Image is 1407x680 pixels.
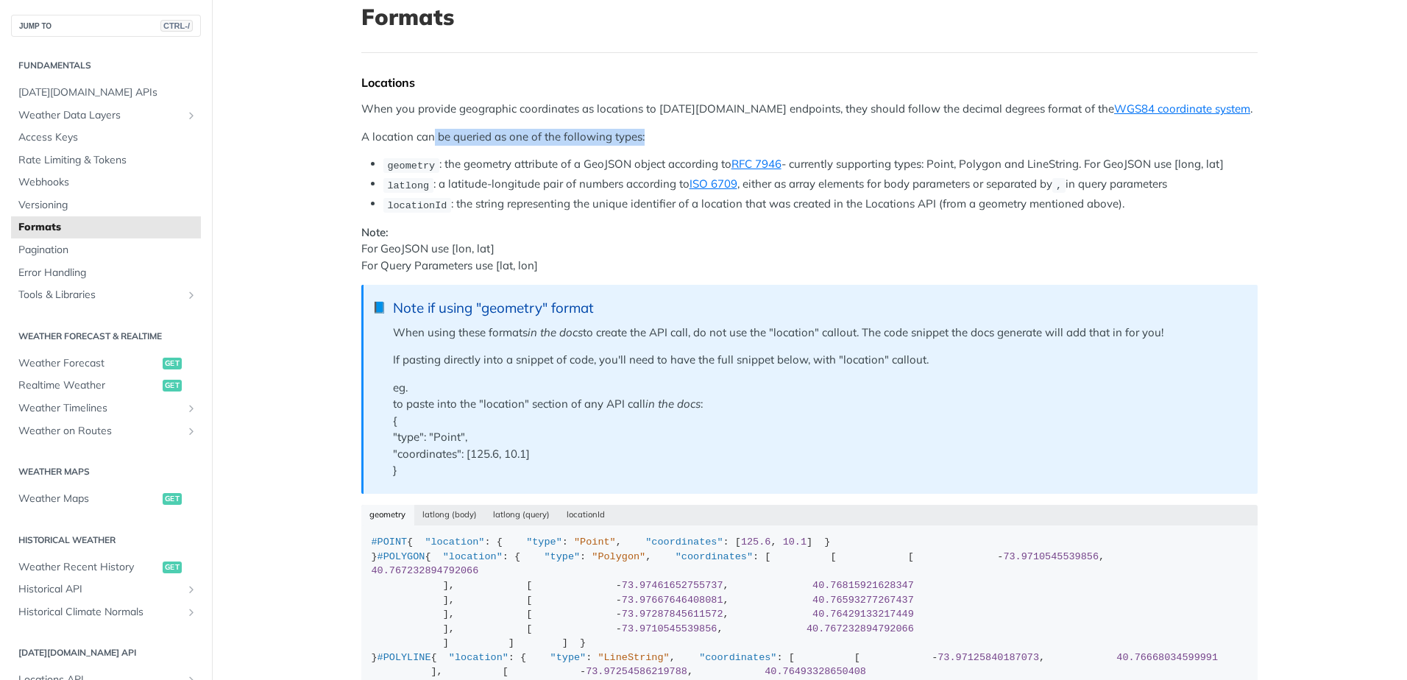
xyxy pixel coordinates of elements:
[18,130,197,145] span: Access Keys
[598,652,669,663] span: "LineString"
[185,425,197,437] button: Show subpages for Weather on Routes
[1116,652,1218,663] span: 40.76668034599991
[699,652,776,663] span: "coordinates"
[622,623,717,634] span: 73.9710545539856
[11,465,201,478] h2: Weather Maps
[18,424,182,439] span: Weather on Routes
[11,420,201,442] a: Weather on RoutesShow subpages for Weather on Routes
[18,378,159,393] span: Realtime Weather
[812,580,914,591] span: 40.76815921628347
[586,666,687,677] span: 73.97254586219788
[592,551,645,562] span: "Polygon"
[414,505,486,525] button: latlong (body)
[18,560,159,575] span: Weather Recent History
[185,403,197,414] button: Show subpages for Weather Timelines
[185,606,197,618] button: Show subpages for Historical Climate Normals
[163,358,182,369] span: get
[645,397,701,411] em: in the docs
[185,289,197,301] button: Show subpages for Tools & Libraries
[526,536,562,548] span: "type"
[372,565,479,576] span: 40.767232894792066
[11,488,201,510] a: Weather Mapsget
[11,15,201,37] button: JUMP TOCTRL-/
[11,127,201,149] a: Access Keys
[443,551,503,562] span: "location"
[1003,551,1099,562] span: 73.9710545539856
[361,225,389,239] strong: Note:
[616,623,622,634] span: -
[1056,180,1062,191] span: ,
[18,605,182,620] span: Historical Climate Normals
[11,194,201,216] a: Versioning
[559,505,614,525] button: locationId
[807,623,914,634] span: 40.767232894792066
[18,153,197,168] span: Rate Limiting & Tokens
[622,580,723,591] span: 73.97461652755737
[11,646,201,659] h2: [DATE][DOMAIN_NAME] API
[616,580,622,591] span: -
[361,75,1258,90] div: Locations
[622,595,723,606] span: 73.97667646408081
[449,652,508,663] span: "location"
[938,652,1039,663] span: 73.97125840187073
[11,216,201,238] a: Formats
[383,176,1258,193] li: : a latitude-longitude pair of numbers according to , either as array elements for body parameter...
[393,380,1243,479] p: eg. to paste into the "location" section of any API call : { "type": "Point", "coordinates": [125...
[18,288,182,302] span: Tools & Libraries
[11,82,201,104] a: [DATE][DOMAIN_NAME] APIs
[690,177,737,191] a: ISO 6709
[18,356,159,371] span: Weather Forecast
[163,562,182,573] span: get
[163,493,182,505] span: get
[11,171,201,194] a: Webhooks
[11,284,201,306] a: Tools & LibrariesShow subpages for Tools & Libraries
[18,198,197,213] span: Versioning
[11,59,201,72] h2: Fundamentals
[676,551,753,562] span: "coordinates"
[11,578,201,601] a: Historical APIShow subpages for Historical API
[378,551,425,562] span: #POLYGON
[372,536,408,548] span: #POINT
[18,175,197,190] span: Webhooks
[1114,102,1250,116] a: WGS84 coordinate system
[185,110,197,121] button: Show subpages for Weather Data Layers
[185,584,197,595] button: Show subpages for Historical API
[574,536,616,548] span: "Point"
[393,325,1243,341] p: When using these formats to create the API call, do not use the "location" callout. The code snip...
[361,4,1258,30] h1: Formats
[11,262,201,284] a: Error Handling
[361,129,1258,146] p: A location can be queried as one of the following types:
[18,492,159,506] span: Weather Maps
[163,380,182,392] span: get
[18,401,182,416] span: Weather Timelines
[361,224,1258,275] p: For GeoJSON use [lon, lat] For Query Parameters use [lat, lon]
[393,300,1243,316] div: Note if using "geometry" format
[812,609,914,620] span: 40.76429133217449
[616,609,622,620] span: -
[812,595,914,606] span: 40.76593277267437
[765,666,866,677] span: 40.76493328650408
[18,582,182,597] span: Historical API
[616,595,622,606] span: -
[997,551,1003,562] span: -
[425,536,484,548] span: "location"
[393,352,1243,369] p: If pasting directly into a snippet of code, you'll need to have the full snippet below, with "loc...
[11,353,201,375] a: Weather Forecastget
[731,157,782,171] a: RFC 7946
[372,300,386,316] span: 📘
[383,196,1258,213] li: : the string representing the unique identifier of a location that was created in the Locations A...
[11,239,201,261] a: Pagination
[387,180,429,191] span: latlong
[783,536,807,548] span: 10.1
[383,156,1258,173] li: : the geometry attribute of a GeoJSON object according to - currently supporting types: Point, Po...
[378,652,431,663] span: #POLYLINE
[18,85,197,100] span: [DATE][DOMAIN_NAME] APIs
[11,375,201,397] a: Realtime Weatherget
[18,220,197,235] span: Formats
[932,652,938,663] span: -
[645,536,723,548] span: "coordinates"
[18,108,182,123] span: Weather Data Layers
[160,20,193,32] span: CTRL-/
[11,397,201,419] a: Weather TimelinesShow subpages for Weather Timelines
[544,551,580,562] span: "type"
